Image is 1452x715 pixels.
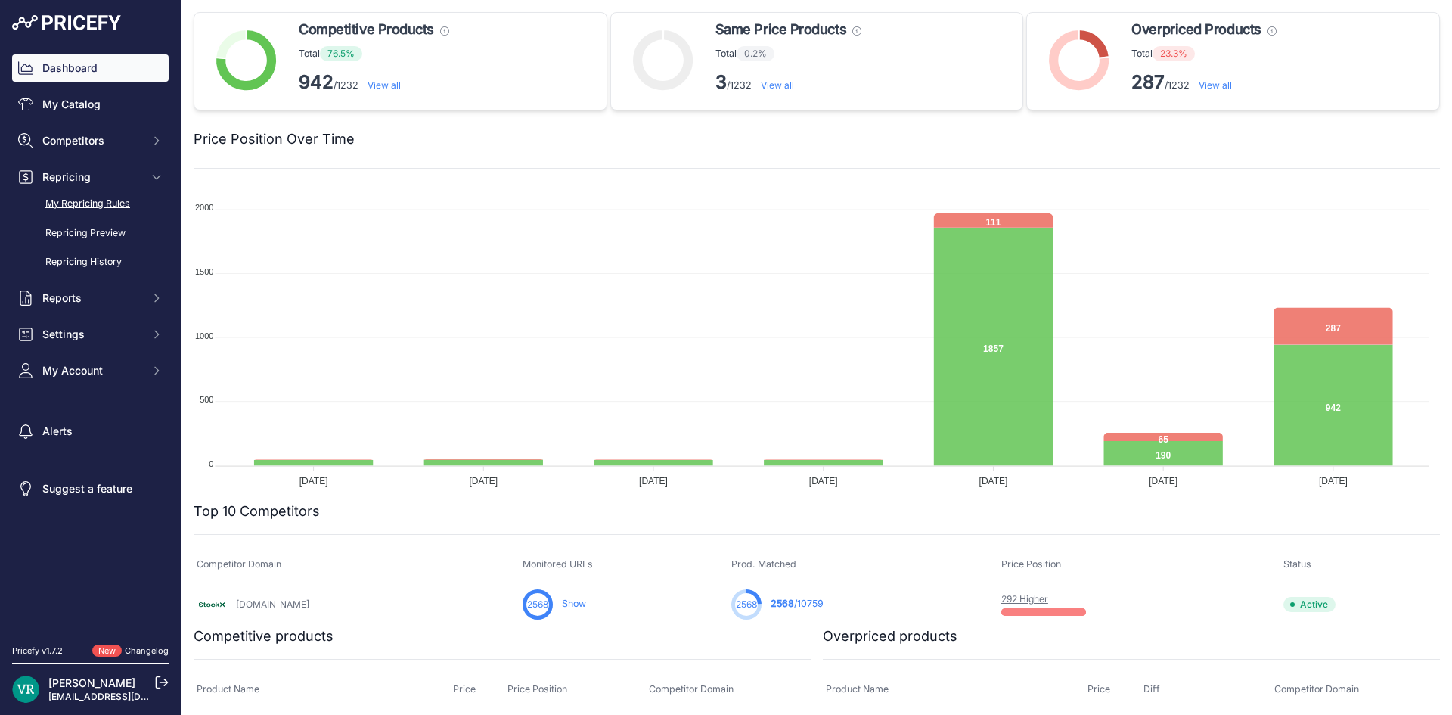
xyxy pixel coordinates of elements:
[1153,46,1195,61] span: 23.3%
[299,476,328,487] tspan: [DATE]
[209,459,213,468] tspan: 0
[320,46,362,61] span: 76.5%
[195,203,213,212] tspan: 2000
[527,598,548,611] span: 2568
[194,501,320,522] h2: Top 10 Competitors
[639,476,668,487] tspan: [DATE]
[12,127,169,154] button: Competitors
[1199,79,1232,91] a: View all
[197,683,259,695] span: Product Name
[715,71,727,93] strong: 3
[1283,558,1311,570] span: Status
[649,683,734,695] span: Competitor Domain
[194,626,334,647] h2: Competitive products
[737,46,774,61] span: 0.2%
[12,475,169,502] a: Suggest a feature
[469,476,498,487] tspan: [DATE]
[523,558,593,570] span: Monitored URLs
[299,46,449,61] p: Total
[1149,476,1177,487] tspan: [DATE]
[12,418,169,445] a: Alerts
[826,683,889,695] span: Product Name
[809,476,838,487] tspan: [DATE]
[1131,71,1165,93] strong: 287
[42,363,141,378] span: My Account
[1143,683,1160,695] span: Diff
[731,558,796,570] span: Prod. Matched
[12,220,169,247] a: Repricing Preview
[1087,683,1110,695] span: Price
[195,267,213,276] tspan: 1500
[42,327,141,342] span: Settings
[736,598,757,611] span: 2568
[48,691,206,702] a: [EMAIL_ADDRESS][DOMAIN_NAME]
[299,70,449,95] p: /1232
[771,598,794,609] span: 2568
[1274,683,1359,695] span: Competitor Domain
[42,169,141,185] span: Repricing
[92,645,122,657] span: New
[48,676,135,689] a: [PERSON_NAME]
[194,129,355,150] h2: Price Position Over Time
[771,598,824,609] a: 2568/10759
[299,19,434,40] span: Competitive Products
[562,598,586,609] a: Show
[299,71,334,93] strong: 942
[12,321,169,348] button: Settings
[715,70,861,95] p: /1232
[12,284,169,312] button: Reports
[197,558,281,570] span: Competitor Domain
[1001,593,1048,605] a: 292 Higher
[1319,476,1348,487] tspan: [DATE]
[761,79,794,91] a: View all
[195,331,213,340] tspan: 1000
[12,15,121,30] img: Pricefy Logo
[12,357,169,384] button: My Account
[1131,46,1276,61] p: Total
[12,54,169,626] nav: Sidebar
[12,645,63,657] div: Pricefy v1.7.2
[507,683,567,695] span: Price Position
[12,191,169,217] a: My Repricing Rules
[368,79,401,91] a: View all
[715,46,861,61] p: Total
[12,91,169,118] a: My Catalog
[12,249,169,275] a: Repricing History
[1283,597,1336,612] span: Active
[1131,70,1276,95] p: /1232
[979,476,1008,487] tspan: [DATE]
[42,291,141,306] span: Reports
[200,395,213,404] tspan: 500
[42,133,141,148] span: Competitors
[1131,19,1261,40] span: Overpriced Products
[453,683,476,695] span: Price
[12,54,169,82] a: Dashboard
[125,645,169,656] a: Changelog
[236,598,309,610] a: [DOMAIN_NAME]
[1001,558,1061,570] span: Price Position
[12,163,169,191] button: Repricing
[823,626,957,647] h2: Overpriced products
[715,19,846,40] span: Same Price Products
